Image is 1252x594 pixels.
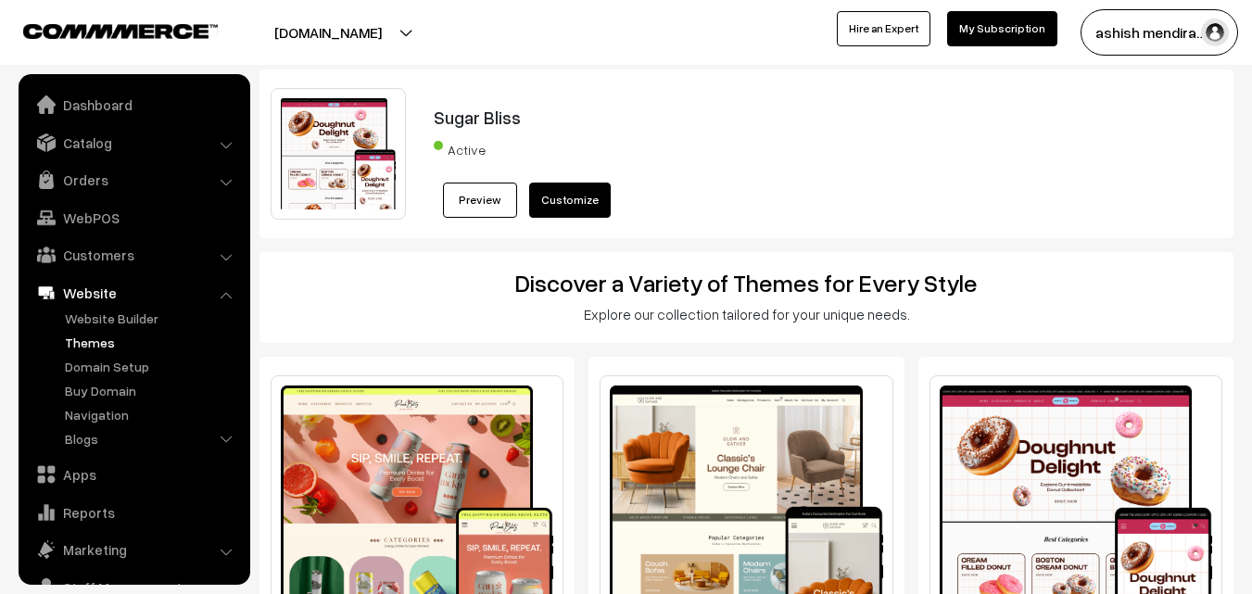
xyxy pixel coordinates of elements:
[23,163,244,196] a: Orders
[60,429,244,449] a: Blogs
[60,405,244,424] a: Navigation
[60,309,244,328] a: Website Builder
[60,381,244,400] a: Buy Domain
[837,11,930,46] a: Hire an Expert
[529,183,611,218] a: Customize
[1081,9,1238,56] button: ashish mendira…
[23,238,244,272] a: Customers
[209,9,447,56] button: [DOMAIN_NAME]
[272,306,1220,322] h3: Explore our collection tailored for your unique needs.
[23,24,218,38] img: COMMMERCE
[23,533,244,566] a: Marketing
[1201,19,1229,46] img: user
[272,269,1220,297] h2: Discover a Variety of Themes for Every Style
[443,183,517,218] a: Preview
[23,19,185,41] a: COMMMERCE
[23,458,244,491] a: Apps
[60,333,244,352] a: Themes
[23,276,244,310] a: Website
[271,88,406,220] img: Sugar Bliss
[434,135,526,159] span: Active
[60,357,244,376] a: Domain Setup
[434,107,1141,128] h3: Sugar Bliss
[23,496,244,529] a: Reports
[947,11,1057,46] a: My Subscription
[23,201,244,234] a: WebPOS
[23,88,244,121] a: Dashboard
[23,126,244,159] a: Catalog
